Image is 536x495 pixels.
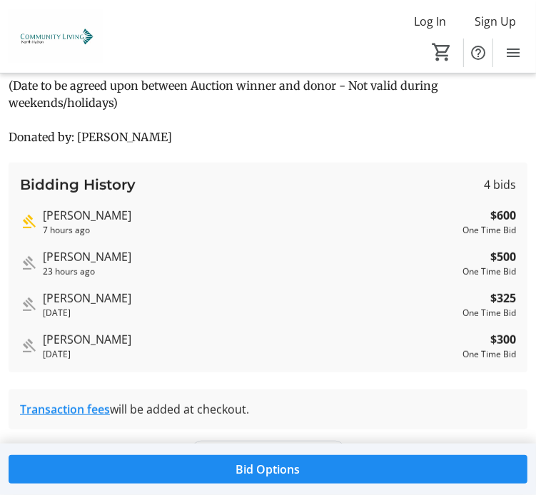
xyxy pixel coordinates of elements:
[43,331,457,348] div: [PERSON_NAME]
[429,39,455,65] button: Cart
[463,10,527,33] button: Sign Up
[490,290,516,307] strong: $325
[462,265,516,278] div: One Time Bid
[43,307,457,320] div: [DATE]
[43,224,457,237] div: 7 hours ago
[9,130,172,144] span: Donated by: [PERSON_NAME]
[236,461,300,478] span: Bid Options
[20,213,37,230] mat-icon: Highest bid
[43,207,457,224] div: [PERSON_NAME]
[462,224,516,237] div: One Time Bid
[20,401,516,418] div: will be added at checkout.
[43,290,457,307] div: [PERSON_NAME]
[475,13,516,30] span: Sign Up
[9,455,527,484] button: Bid Options
[464,39,492,67] button: Help
[43,248,457,265] div: [PERSON_NAME]
[20,255,37,272] mat-icon: Outbid
[462,307,516,320] div: One Time Bid
[414,13,446,30] span: Log In
[20,174,136,195] h3: Bidding History
[20,296,37,313] mat-icon: Outbid
[20,402,110,417] a: Transaction fees
[490,248,516,265] strong: $500
[462,348,516,361] div: One Time Bid
[43,265,457,278] div: 23 hours ago
[490,331,516,348] strong: $300
[20,337,37,354] mat-icon: Outbid
[403,10,457,33] button: Log In
[490,207,516,224] strong: $600
[9,78,438,110] span: (Date to be agreed upon between Auction winner and donor - Not valid during weekends/holidays)
[484,176,516,193] span: 4 bids
[9,10,103,63] img: Community Living North Halton's Logo
[499,39,527,67] button: Menu
[43,348,457,361] div: [DATE]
